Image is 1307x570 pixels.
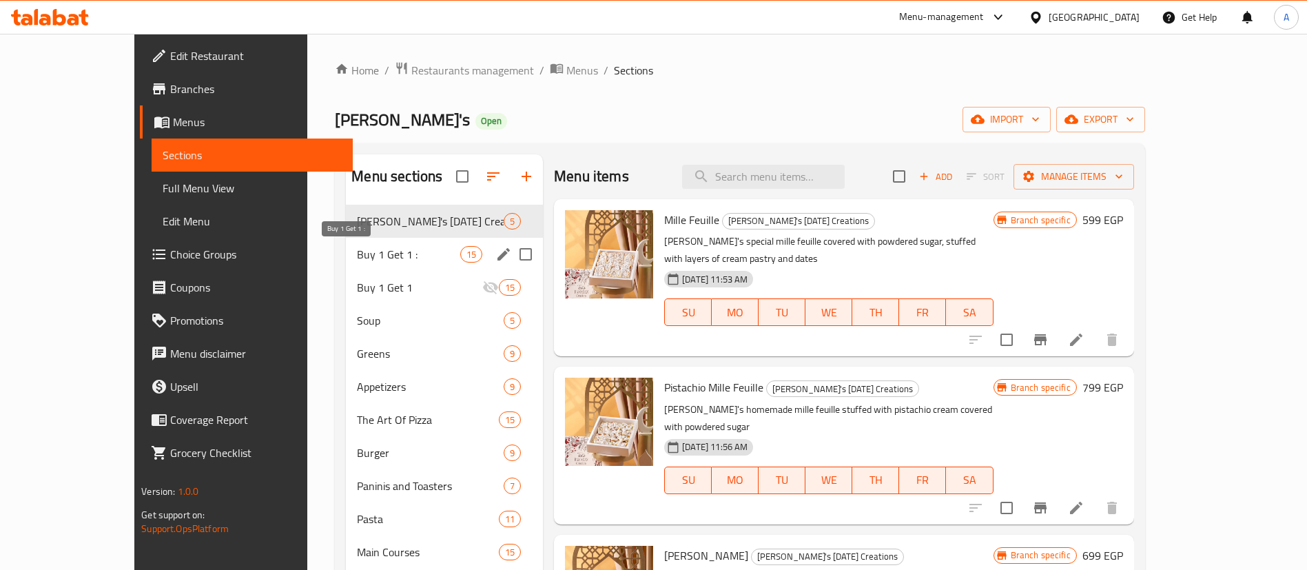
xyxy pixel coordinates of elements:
[357,213,504,230] span: [PERSON_NAME]'s [DATE] Creations
[1284,10,1289,25] span: A
[346,436,543,469] div: Burger9
[1005,381,1076,394] span: Branch specific
[805,467,852,494] button: WE
[963,107,1051,132] button: import
[951,303,987,323] span: SA
[475,115,507,127] span: Open
[357,378,504,395] span: Appetizers
[461,248,482,261] span: 15
[499,411,521,428] div: items
[677,440,753,454] span: [DATE] 11:56 AM
[504,445,521,461] div: items
[682,165,845,189] input: search
[764,303,800,323] span: TU
[140,39,353,72] a: Edit Restaurant
[500,546,520,559] span: 15
[140,72,353,105] a: Branches
[1067,111,1134,128] span: export
[170,378,342,395] span: Upsell
[899,9,984,26] div: Menu-management
[346,271,543,304] div: Buy 1 Get 115
[477,160,510,193] span: Sort sections
[170,445,342,461] span: Grocery Checklist
[170,48,342,64] span: Edit Restaurant
[173,114,342,130] span: Menus
[974,111,1040,128] span: import
[1005,214,1076,227] span: Branch specific
[504,478,521,494] div: items
[1024,491,1057,525] button: Branch-specific-item
[346,502,543,536] div: Pasta11
[335,104,470,135] span: [PERSON_NAME]'s
[357,213,504,230] div: Ted's Ramadan Creations
[346,238,543,271] div: Buy 1 Get 1 :15edit
[677,273,753,286] span: [DATE] 11:53 AM
[346,205,543,238] div: [PERSON_NAME]'s [DATE] Creations5
[152,172,353,205] a: Full Menu View
[504,345,521,362] div: items
[346,536,543,569] div: Main Courses15
[852,467,899,494] button: TH
[604,62,608,79] li: /
[1005,549,1076,562] span: Branch specific
[811,303,847,323] span: WE
[951,470,987,490] span: SA
[510,160,543,193] button: Add section
[905,470,940,490] span: FR
[664,298,712,326] button: SU
[664,467,712,494] button: SU
[805,298,852,326] button: WE
[554,166,629,187] h2: Menu items
[1013,164,1134,190] button: Manage items
[346,469,543,502] div: Paninis and Toasters7
[946,467,993,494] button: SA
[504,380,520,394] span: 9
[170,312,342,329] span: Promotions
[499,511,521,527] div: items
[899,467,946,494] button: FR
[163,213,342,230] span: Edit Menu
[152,205,353,238] a: Edit Menu
[914,166,958,187] span: Add item
[751,549,904,565] div: Ted's Ramadan Creations
[664,210,719,230] span: Mille Feuille
[500,281,520,294] span: 15
[539,62,544,79] li: /
[357,345,504,362] div: Greens
[346,370,543,403] div: Appetizers9
[1068,332,1084,348] a: Edit menu item
[500,414,520,427] span: 15
[499,544,521,560] div: items
[357,478,504,494] div: Paninis and Toasters
[664,401,993,436] p: [PERSON_NAME]'s homemade mille feuille stuffed with pistachio cream covered with powdered sugar
[357,511,499,527] span: Pasta
[357,279,482,296] span: Buy 1 Get 1
[1049,10,1140,25] div: [GEOGRAPHIC_DATA]
[163,180,342,196] span: Full Menu View
[140,271,353,304] a: Coupons
[170,411,342,428] span: Coverage Report
[504,213,521,230] div: items
[163,147,342,163] span: Sections
[140,370,353,403] a: Upsell
[140,337,353,370] a: Menu disclaimer
[1082,378,1123,397] h6: 799 EGP
[395,61,534,79] a: Restaurants management
[504,447,520,460] span: 9
[493,244,514,265] button: edit
[759,467,805,494] button: TU
[712,467,759,494] button: MO
[1082,546,1123,565] h6: 699 EGP
[178,482,199,500] span: 1.0.0
[500,513,520,526] span: 11
[885,162,914,191] span: Select section
[335,62,379,79] a: Home
[170,246,342,263] span: Choice Groups
[475,113,507,130] div: Open
[504,480,520,493] span: 7
[141,506,205,524] span: Get support on:
[346,403,543,436] div: The Art Of Pizza15
[357,312,504,329] span: Soup
[504,215,520,228] span: 5
[357,544,499,560] span: Main Courses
